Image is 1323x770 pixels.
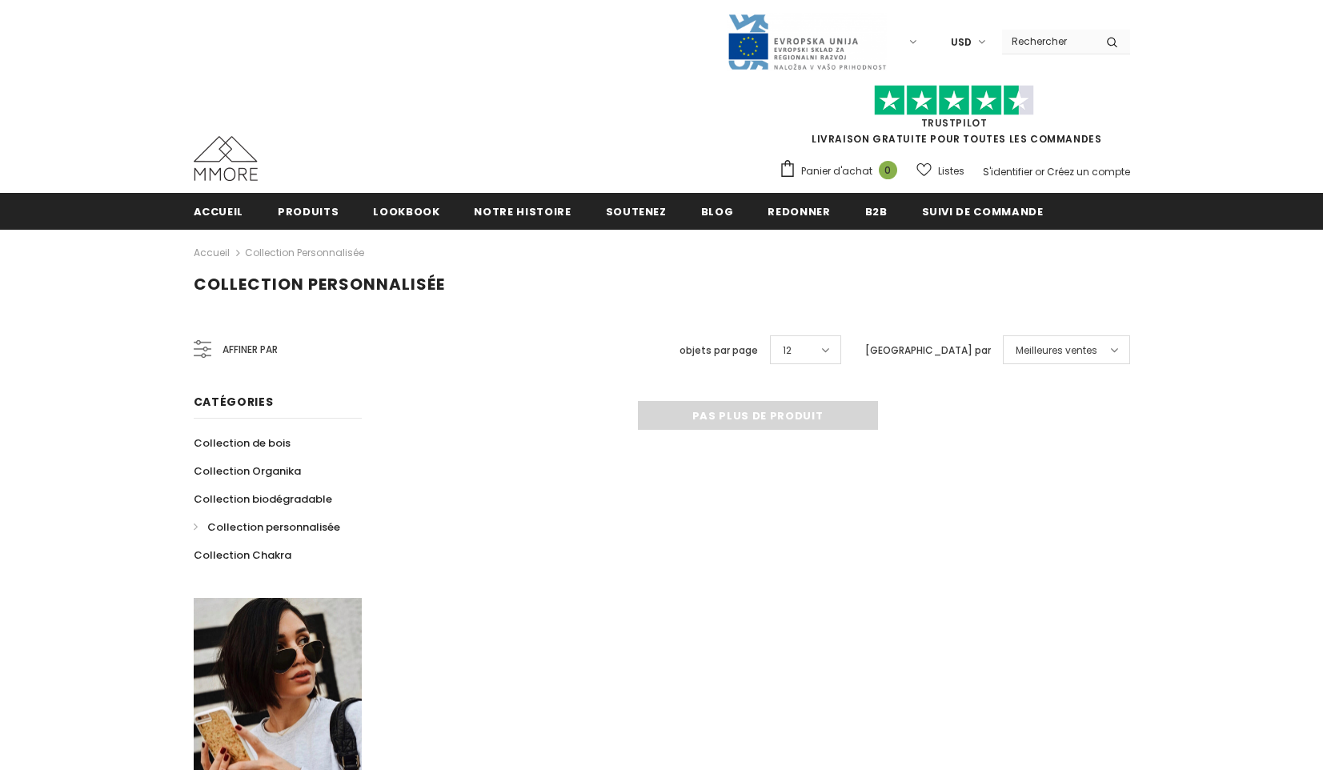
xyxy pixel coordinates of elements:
[194,513,340,541] a: Collection personnalisée
[194,243,230,263] a: Accueil
[245,246,364,259] a: Collection personnalisée
[779,159,905,183] a: Panier d'achat 0
[606,193,667,229] a: soutenez
[373,193,439,229] a: Lookbook
[194,485,332,513] a: Collection biodégradable
[194,541,291,569] a: Collection Chakra
[701,204,734,219] span: Blog
[680,343,758,359] label: objets par page
[922,204,1044,219] span: Suivi de commande
[194,193,244,229] a: Accueil
[194,394,274,410] span: Catégories
[983,165,1032,178] a: S'identifier
[727,13,887,71] img: Javni Razpis
[1047,165,1130,178] a: Créez un compte
[938,163,964,179] span: Listes
[922,193,1044,229] a: Suivi de commande
[194,429,291,457] a: Collection de bois
[951,34,972,50] span: USD
[1035,165,1044,178] span: or
[194,463,301,479] span: Collection Organika
[768,204,830,219] span: Redonner
[194,435,291,451] span: Collection de bois
[194,273,445,295] span: Collection personnalisée
[1002,30,1094,53] input: Search Site
[727,34,887,48] a: Javni Razpis
[701,193,734,229] a: Blog
[223,341,278,359] span: Affiner par
[865,193,888,229] a: B2B
[779,92,1130,146] span: LIVRAISON GRATUITE POUR TOUTES LES COMMANDES
[874,85,1034,116] img: Faites confiance aux étoiles pilotes
[1016,343,1097,359] span: Meilleures ventes
[207,519,340,535] span: Collection personnalisée
[194,204,244,219] span: Accueil
[474,204,571,219] span: Notre histoire
[194,457,301,485] a: Collection Organika
[278,204,339,219] span: Produits
[783,343,792,359] span: 12
[194,491,332,507] span: Collection biodégradable
[278,193,339,229] a: Produits
[916,157,964,185] a: Listes
[801,163,872,179] span: Panier d'achat
[768,193,830,229] a: Redonner
[865,343,991,359] label: [GEOGRAPHIC_DATA] par
[921,116,988,130] a: TrustPilot
[865,204,888,219] span: B2B
[879,161,897,179] span: 0
[373,204,439,219] span: Lookbook
[606,204,667,219] span: soutenez
[474,193,571,229] a: Notre histoire
[194,547,291,563] span: Collection Chakra
[194,136,258,181] img: Cas MMORE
